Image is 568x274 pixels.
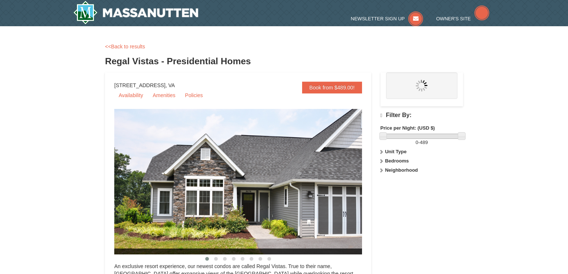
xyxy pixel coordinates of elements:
[436,16,471,21] span: Owner's Site
[114,109,381,254] img: 19218991-1-902409a9.jpg
[302,82,362,93] a: Book from $489.00!
[416,140,418,145] span: 0
[148,90,180,101] a: Amenities
[105,54,463,69] h3: Regal Vistas - Presidential Homes
[416,80,427,92] img: wait.gif
[180,90,207,101] a: Policies
[385,167,418,173] strong: Neighborhood
[351,16,423,21] a: Newsletter Sign Up
[420,140,428,145] span: 489
[381,125,435,131] strong: Price per Night: (USD $)
[73,1,198,24] a: Massanutten Resort
[381,112,463,119] h4: Filter By:
[385,158,409,164] strong: Bedrooms
[385,149,406,154] strong: Unit Type
[351,16,405,21] span: Newsletter Sign Up
[114,90,148,101] a: Availability
[381,139,463,146] label: -
[105,44,145,49] a: <<Back to results
[73,1,198,24] img: Massanutten Resort Logo
[436,16,490,21] a: Owner's Site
